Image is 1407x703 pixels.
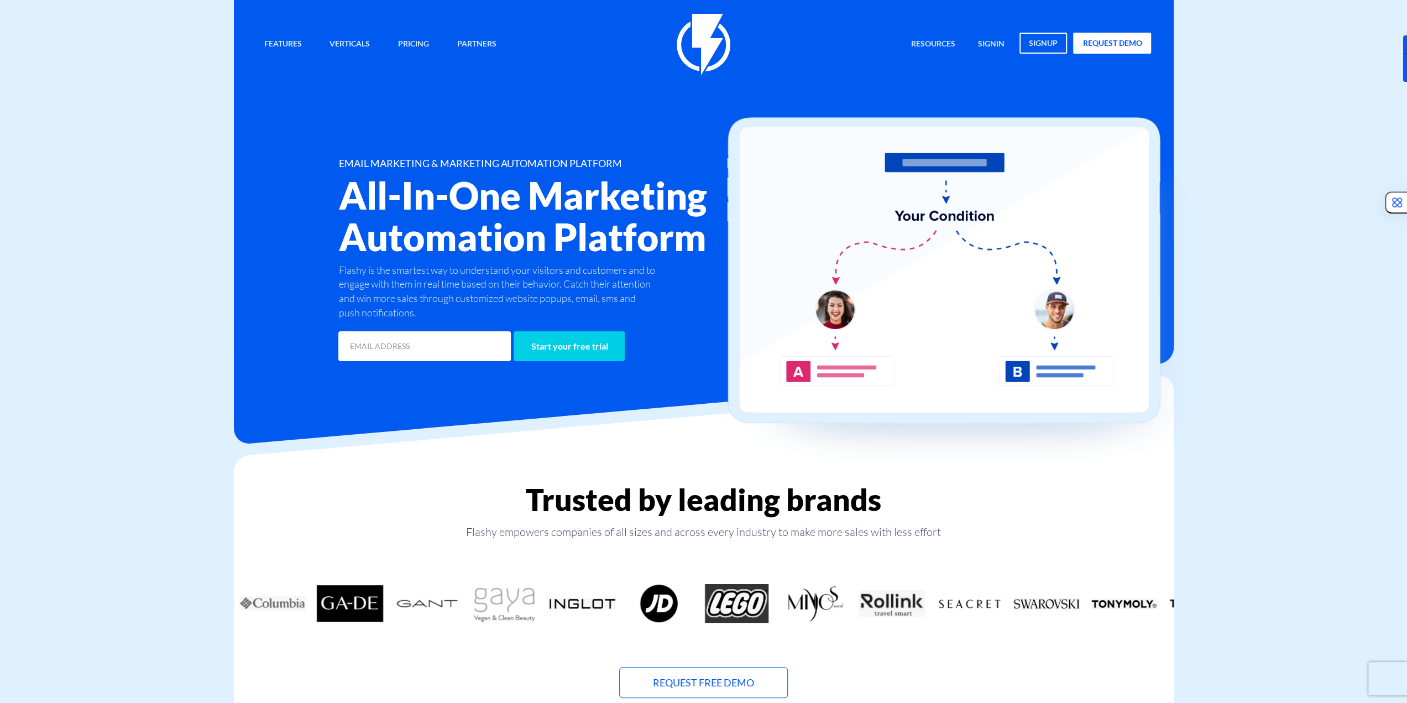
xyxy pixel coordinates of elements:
a: Features [256,33,310,56]
a: Pricing [390,33,437,56]
h2: All-In-One Marketing Automation Platform [338,175,770,258]
a: signin [970,33,1013,56]
a: request demo [1073,33,1151,54]
p: Flashy is the smartest way to understand your visitors and customers and to engage with them in r... [338,263,658,320]
div: 8 / 18 [621,584,698,623]
div: 4 / 18 [311,584,389,623]
div: 9 / 18 [698,584,776,623]
div: 15 / 18 [1163,584,1240,623]
div: 11 / 18 [853,584,930,623]
a: signup [1019,33,1067,54]
div: 7 / 18 [543,584,621,623]
input: EMAIL ADDRESS [338,331,511,361]
a: Resources [903,33,964,56]
p: Flashy empowers companies of all sizes and across every industry to make more sales with less effort [234,524,1174,540]
div: 5 / 18 [389,584,466,623]
h2: Trusted by leading brands [234,483,1174,517]
a: Partners [448,33,504,56]
div: 13 / 18 [1008,584,1085,623]
div: 12 / 18 [930,584,1008,623]
input: Start your free trial [514,331,625,361]
div: 10 / 18 [776,584,853,623]
div: 6 / 18 [466,584,543,623]
a: Request Free Demo [619,667,788,698]
a: Verticals [321,33,378,56]
div: 3 / 18 [234,584,311,623]
div: 14 / 18 [1085,584,1163,623]
h1: EMAIL MARKETING & MARKETING AUTOMATION PLATFORM [338,158,770,169]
